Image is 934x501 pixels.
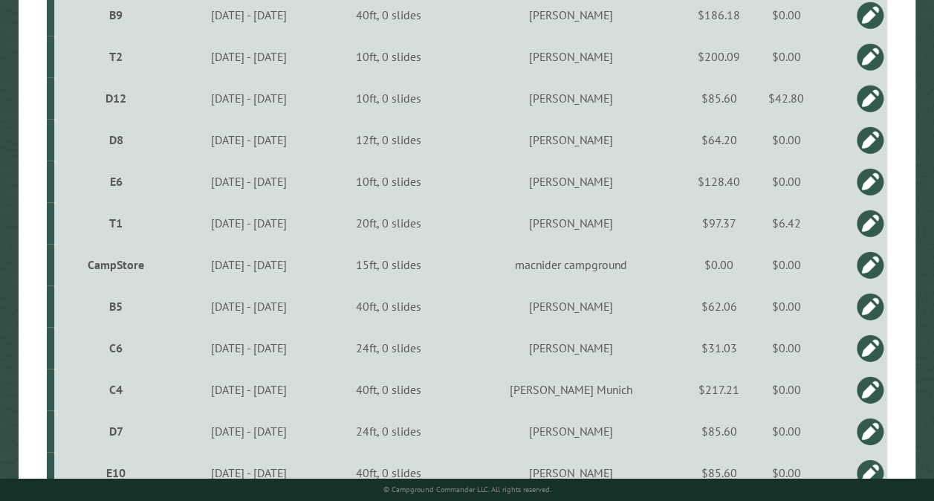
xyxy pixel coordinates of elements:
[453,452,690,494] td: [PERSON_NAME]
[689,77,748,119] td: $85.60
[177,216,321,230] div: [DATE] - [DATE]
[177,91,321,106] div: [DATE] - [DATE]
[60,174,172,189] div: E6
[453,202,690,244] td: [PERSON_NAME]
[177,49,321,64] div: [DATE] - [DATE]
[453,119,690,161] td: [PERSON_NAME]
[453,285,690,327] td: [PERSON_NAME]
[383,485,551,494] small: © Campground Commander LLC. All rights reserved.
[689,410,748,452] td: $85.60
[748,119,823,161] td: $0.00
[177,424,321,439] div: [DATE] - [DATE]
[323,161,453,202] td: 10ft, 0 slides
[323,202,453,244] td: 20ft, 0 slides
[689,161,748,202] td: $128.40
[323,119,453,161] td: 12ft, 0 slides
[453,244,690,285] td: macnider campground
[177,257,321,272] div: [DATE] - [DATE]
[453,36,690,77] td: [PERSON_NAME]
[748,285,823,327] td: $0.00
[60,424,172,439] div: D7
[323,285,453,327] td: 40ft, 0 slides
[748,244,823,285] td: $0.00
[60,49,172,64] div: T2
[60,132,172,147] div: D8
[748,202,823,244] td: $6.42
[689,452,748,494] td: $85.60
[60,91,172,106] div: D12
[748,369,823,410] td: $0.00
[60,340,172,355] div: C6
[177,299,321,314] div: [DATE] - [DATE]
[60,216,172,230] div: T1
[60,7,172,22] div: B9
[323,36,453,77] td: 10ft, 0 slides
[323,452,453,494] td: 40ft, 0 slides
[177,340,321,355] div: [DATE] - [DATE]
[748,327,823,369] td: $0.00
[177,132,321,147] div: [DATE] - [DATE]
[453,369,690,410] td: [PERSON_NAME] Munich
[177,465,321,480] div: [DATE] - [DATE]
[748,77,823,119] td: $42.80
[689,327,748,369] td: $31.03
[748,161,823,202] td: $0.00
[177,382,321,397] div: [DATE] - [DATE]
[323,77,453,119] td: 10ft, 0 slides
[748,36,823,77] td: $0.00
[453,327,690,369] td: [PERSON_NAME]
[60,382,172,397] div: C4
[323,410,453,452] td: 24ft, 0 slides
[453,77,690,119] td: [PERSON_NAME]
[177,174,321,189] div: [DATE] - [DATE]
[748,410,823,452] td: $0.00
[453,161,690,202] td: [PERSON_NAME]
[689,36,748,77] td: $200.09
[748,452,823,494] td: $0.00
[453,410,690,452] td: [PERSON_NAME]
[60,299,172,314] div: B5
[323,327,453,369] td: 24ft, 0 slides
[323,369,453,410] td: 40ft, 0 slides
[60,465,172,480] div: E10
[177,7,321,22] div: [DATE] - [DATE]
[689,202,748,244] td: $97.37
[689,119,748,161] td: $64.20
[689,369,748,410] td: $217.21
[689,244,748,285] td: $0.00
[60,257,172,272] div: CampStore
[689,285,748,327] td: $62.06
[323,244,453,285] td: 15ft, 0 slides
